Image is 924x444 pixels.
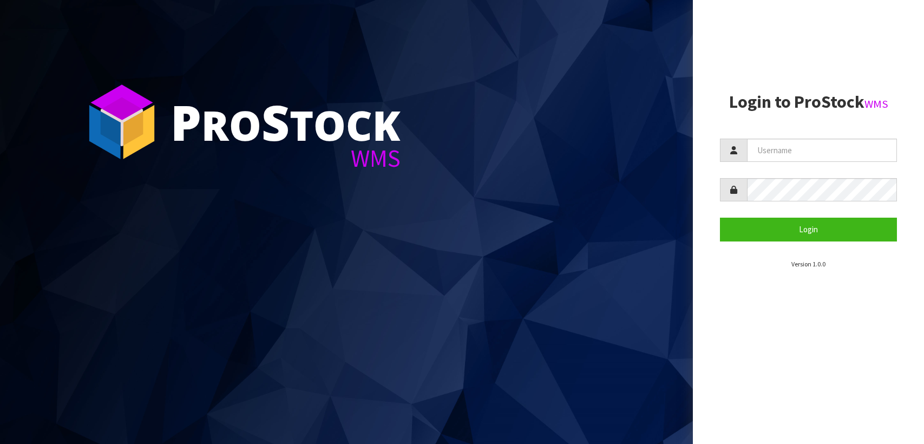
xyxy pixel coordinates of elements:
img: ProStock Cube [81,81,162,162]
div: ro tock [171,97,401,146]
input: Username [747,139,897,162]
span: P [171,89,201,155]
h2: Login to ProStock [720,93,897,112]
small: WMS [864,97,888,111]
button: Login [720,218,897,241]
span: S [261,89,290,155]
small: Version 1.0.0 [791,260,825,268]
div: WMS [171,146,401,171]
